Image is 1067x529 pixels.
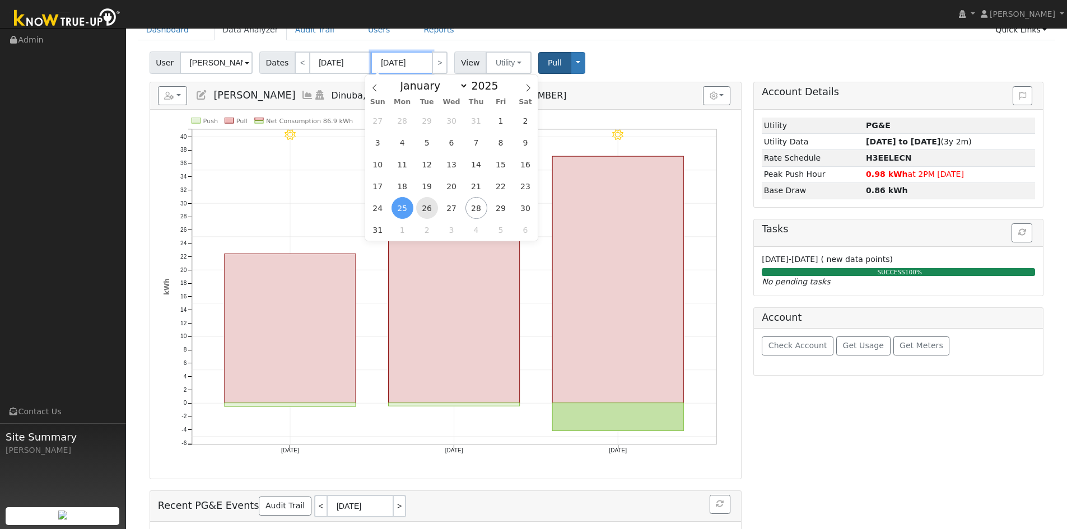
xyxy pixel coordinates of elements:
text: 14 [180,307,187,313]
span: [PERSON_NAME] [990,10,1055,18]
button: Pull [538,52,571,74]
span: Mon [390,99,414,106]
strong: [DATE] to [DATE] [866,137,940,146]
span: Sat [513,99,538,106]
button: Utility [486,52,532,74]
td: Utility [762,118,864,134]
span: View [454,52,486,74]
span: August 7, 2025 [465,132,487,153]
span: July 30, 2025 [441,110,463,132]
a: Users [360,20,399,40]
text: 32 [180,187,187,193]
strong: 0.86 kWh [866,186,908,195]
text: [DATE] [609,448,627,454]
i: 8/25 - Clear [612,129,623,141]
text: 16 [180,293,187,299]
span: August 18, 2025 [392,175,413,197]
span: Fri [488,99,513,106]
h5: Account Details [762,86,1035,98]
span: August 16, 2025 [514,153,536,175]
span: August 20, 2025 [441,175,463,197]
a: > [394,495,406,517]
text: Pull [236,118,247,125]
span: August 27, 2025 [441,197,463,219]
img: Know True-Up [8,6,126,31]
rect: onclick="" [552,156,683,403]
span: Dinuba, [GEOGRAPHIC_DATA] [332,90,462,101]
span: August 28, 2025 [465,197,487,219]
a: Quick Links [987,20,1055,40]
text: 10 [180,334,187,340]
button: Check Account [762,336,833,355]
span: August 12, 2025 [416,153,438,175]
text: 22 [180,254,187,260]
text: 4 [183,373,187,380]
a: Audit Trail [287,20,343,40]
span: August 24, 2025 [367,197,389,219]
span: August 26, 2025 [416,197,438,219]
text: 40 [180,134,187,140]
select: Month [395,79,468,92]
text: 0 [183,400,187,406]
h5: Recent PG&E Events [158,495,733,517]
span: Tue [414,99,439,106]
span: August 1, 2025 [490,110,512,132]
td: Rate Schedule [762,150,864,166]
h5: Tasks [762,223,1035,235]
a: < [295,52,310,74]
div: [PERSON_NAME] [6,444,120,456]
h5: Account [762,312,802,323]
td: at 2PM [DATE] [864,166,1036,182]
text: 18 [180,280,187,287]
text: 12 [180,320,187,326]
span: August 9, 2025 [514,132,536,153]
text: Push [203,118,218,125]
span: July 31, 2025 [465,110,487,132]
span: Pull [548,58,562,67]
text: 28 [180,214,187,220]
span: Check Account [768,341,827,350]
span: [DATE]-[DATE] [762,255,818,264]
button: Refresh [710,495,730,514]
a: < [314,495,327,517]
strong: 0.98 kWh [866,170,908,179]
span: August 6, 2025 [441,132,463,153]
a: Login As (last 11/26/2024 10:00:37 AM) [314,90,326,101]
span: August 8, 2025 [490,132,512,153]
span: August 31, 2025 [367,219,389,241]
a: Dashboard [138,20,198,40]
span: August 11, 2025 [392,153,413,175]
span: September 3, 2025 [441,219,463,241]
span: September 2, 2025 [416,219,438,241]
span: August 17, 2025 [367,175,389,197]
span: August 2, 2025 [514,110,536,132]
span: September 1, 2025 [392,219,413,241]
text: 2 [183,387,187,393]
i: No pending tasks [762,277,830,286]
rect: onclick="" [388,403,519,406]
rect: onclick="" [552,403,683,431]
span: August 10, 2025 [367,153,389,175]
button: Refresh [1012,223,1032,242]
span: Thu [464,99,488,106]
rect: onclick="" [388,185,519,403]
span: Get Meters [900,341,943,350]
text: 20 [180,267,187,273]
text: [DATE] [445,448,463,454]
a: > [432,52,448,74]
a: Edit User (16829) [195,90,208,101]
span: July 28, 2025 [392,110,413,132]
td: Base Draw [762,182,864,199]
text: 26 [180,227,187,233]
span: Sun [365,99,390,106]
text: [DATE] [281,448,299,454]
span: 100% [905,269,922,275]
span: Site Summary [6,429,120,444]
input: Select a User [180,52,253,74]
text: 36 [180,160,187,166]
span: [PERSON_NAME] [213,90,295,101]
span: August 29, 2025 [490,197,512,219]
span: September 6, 2025 [514,219,536,241]
a: Multi-Series Graph [301,90,314,101]
rect: onclick="" [225,254,356,403]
